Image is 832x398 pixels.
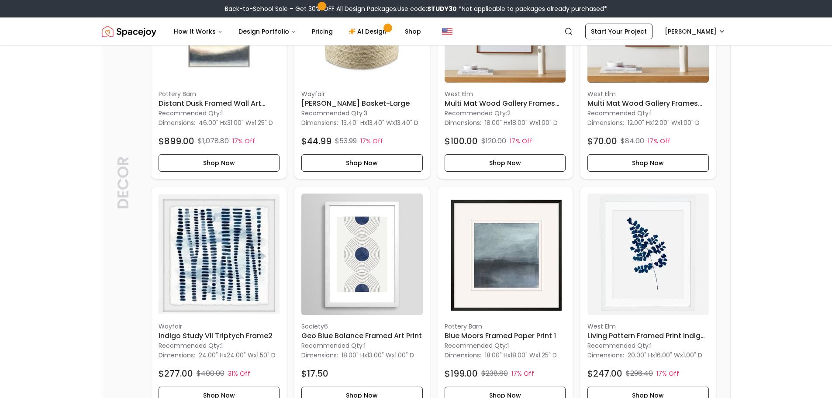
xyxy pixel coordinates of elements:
[367,351,392,360] span: 13.00" W
[301,98,423,109] h6: [PERSON_NAME] Basket-Large
[227,118,252,127] span: 31.00" W
[587,331,709,341] h6: Living Pattern Framed Print Indigo Maidenhair Fern No 2 with frame
[587,90,709,98] p: West Elm
[199,351,276,360] p: x x
[114,78,132,287] p: Decor
[167,23,230,40] button: How It Works
[301,194,423,315] img: Geo Blue Balance Framed Art Print image
[445,118,481,128] p: Dimensions:
[228,369,250,378] p: 31% Off
[445,367,478,380] h4: $199.00
[102,23,156,40] a: Spacejoy
[227,351,254,360] span: 24.00" W
[305,23,340,40] a: Pricing
[511,118,535,127] span: 18.00" W
[167,23,428,40] nav: Main
[198,136,229,146] p: $1,078.80
[342,118,364,127] span: 13.40" H
[199,118,273,127] p: x x
[621,136,644,146] p: $84.00
[445,194,566,315] img: Blue Moors Framed Paper Print 1 image
[680,118,700,127] span: 1.00" D
[342,351,414,360] p: x x
[457,4,607,13] span: *Not applicable to packages already purchased*
[587,98,709,109] h6: Multi Mat Wood Gallery Frames 12x12
[628,351,702,360] p: x x
[485,118,558,127] p: x x
[159,341,280,350] p: Recommended Qty: 1
[342,351,364,360] span: 18.00" H
[653,118,677,127] span: 12.00" W
[301,135,331,147] h4: $44.99
[225,4,607,13] div: Back-to-School Sale – Get 30% OFF All Design Packages.
[395,351,414,360] span: 1.00" D
[587,154,709,172] button: Shop Now
[587,341,709,350] p: Recommended Qty: 1
[628,351,652,360] span: 20.00" H
[301,322,423,331] p: Society6
[301,331,423,341] h6: Geo Blue Balance Framed Art Print
[159,98,280,109] h6: Distant Dusk Framed Wall Art Prints 2 31x46
[159,135,194,147] h4: $899.00
[445,341,566,350] p: Recommended Qty: 1
[445,154,566,172] button: Shop Now
[395,118,418,127] span: 13.40" D
[301,154,423,172] button: Shop Now
[397,4,457,13] span: Use code:
[628,118,700,127] p: x x
[301,90,423,98] p: Wayfair
[587,135,617,147] h4: $70.00
[102,23,156,40] img: Spacejoy Logo
[587,350,624,360] p: Dimensions:
[481,368,508,379] p: $238.80
[587,194,709,315] img: Living Pattern Framed Print Indigo Maidenhair Fern No 2 with frame image
[442,26,452,37] img: United States
[301,109,423,118] p: Recommended Qty: 3
[301,367,328,380] h4: $17.50
[159,90,280,98] p: Pottery Barn
[626,368,653,379] p: $296.40
[585,24,652,39] a: Start Your Project
[342,23,396,40] a: AI Design
[199,118,224,127] span: 46.00" H
[485,118,507,127] span: 18.00" H
[445,350,481,360] p: Dimensions:
[445,90,566,98] p: West Elm
[231,23,303,40] button: Design Portfolio
[510,137,532,145] p: 17% Off
[255,118,273,127] span: 1.25" D
[159,194,280,315] img: Indigo Study VII Triptych Frame2 image
[445,331,566,341] h6: Blue Moors Framed Paper Print 1
[427,4,457,13] b: STUDY30
[587,109,709,118] p: Recommended Qty: 1
[301,118,338,128] p: Dimensions:
[539,118,558,127] span: 1.00" D
[481,136,506,146] p: $120.00
[367,118,392,127] span: 13.40" W
[159,109,280,118] p: Recommended Qty: 1
[159,322,280,331] p: Wayfair
[445,109,566,118] p: Recommended Qty: 2
[257,351,276,360] span: 1.50" D
[445,135,478,147] h4: $100.00
[648,137,670,145] p: 17% Off
[335,136,357,146] p: $53.99
[485,351,507,360] span: 18.00" H
[587,322,709,331] p: West Elm
[587,118,624,128] p: Dimensions:
[445,322,566,331] p: Pottery Barn
[232,137,255,145] p: 17% Off
[587,367,622,380] h4: $247.00
[659,24,731,39] button: [PERSON_NAME]
[511,369,534,378] p: 17% Off
[159,350,195,360] p: Dimensions:
[159,154,280,172] button: Shop Now
[683,351,702,360] span: 1.00" D
[159,331,280,341] h6: Indigo Study VII Triptych Frame2
[199,351,224,360] span: 24.00" H
[539,351,557,360] span: 1.25" D
[360,137,383,145] p: 17% Off
[656,369,679,378] p: 17% Off
[445,98,566,109] h6: Multi Mat Wood Gallery Frames 18x18
[197,368,224,379] p: $400.00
